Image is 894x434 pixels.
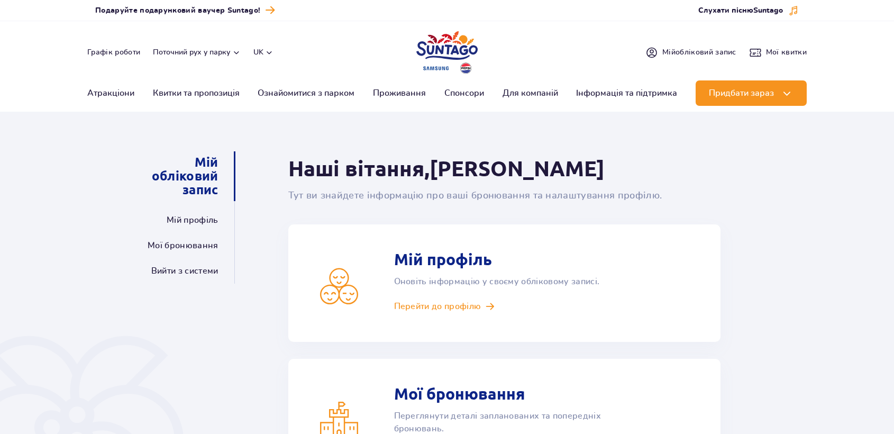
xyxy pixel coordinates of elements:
[95,5,260,16] span: Подаруйте подарунковий ваучер Suntago!
[87,80,134,106] a: Атракціони
[696,80,807,106] button: Придбати зараз
[258,80,354,106] a: Ознайомитися з парком
[709,88,774,98] span: Придбати зараз
[253,47,273,58] button: uk
[167,207,218,233] a: Мій профіль
[503,80,558,106] a: Для компаній
[698,5,799,16] button: Слухати піснюSuntago
[698,5,783,16] span: Слухати пісню
[576,80,677,106] a: Інформація та підтримка
[766,47,807,58] span: Мої квитки
[87,47,140,58] a: Графік роботи
[153,48,241,57] button: Поточний рух у парку
[153,80,240,106] a: Квитки та пропозиція
[430,157,605,180] span: [PERSON_NAME]
[444,80,484,106] a: Спонсори
[394,301,481,312] span: Перейти до профілю
[373,80,426,106] a: Проживання
[394,301,643,312] a: Перейти до профілю
[662,47,736,58] span: Мій обліковий запис
[148,233,218,258] a: Мої бронювання
[288,156,720,182] h1: Наші вітання,
[150,151,218,201] a: Мій обліковий запис
[288,188,720,203] p: Тут ви знайдете інформацію про ваші бронювання та налаштування профілю.
[394,384,643,403] strong: Мої бронювання
[645,46,736,59] a: Мійобліковий запис
[394,275,643,288] p: Оновіть інформацію у своєму обліковому записі.
[394,250,643,269] strong: Мій профіль
[416,26,478,75] a: Park of Poland
[749,46,807,59] a: Мої квитки
[95,3,275,17] a: Подаруйте подарунковий ваучер Suntago!
[151,258,218,284] a: Вийти з системи
[753,7,783,14] span: Suntago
